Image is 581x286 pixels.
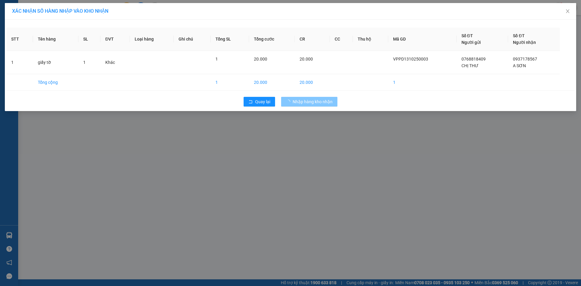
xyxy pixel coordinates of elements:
span: 1 [215,57,218,61]
td: Tổng cộng [33,74,78,91]
th: SL [78,28,100,51]
td: 20.000 [295,74,330,91]
th: Mã GD [388,28,457,51]
button: Nhập hàng kho nhận [281,97,337,107]
li: [PERSON_NAME] [PERSON_NAME] [3,36,87,45]
span: 20.000 [300,57,313,61]
span: 1 [83,60,86,65]
td: 20.000 [249,74,295,91]
span: VPPD1310250003 [393,57,428,61]
th: Ghi chú [174,28,211,51]
td: Khác [100,51,130,74]
th: ĐVT [100,28,130,51]
span: loading [286,100,293,104]
button: rollbackQuay lại [244,97,275,107]
span: rollback [248,100,253,104]
th: Tổng SL [211,28,249,51]
span: Nhập hàng kho nhận [293,98,333,105]
span: Người gửi [461,40,481,45]
span: Quay lại [255,98,270,105]
th: Tổng cước [249,28,295,51]
th: Loại hàng [130,28,174,51]
span: Số ĐT [513,33,524,38]
span: Người nhận [513,40,536,45]
th: Thu hộ [353,28,388,51]
span: Số ĐT [461,33,473,38]
li: In ngày: 10:17 13/10 [3,45,87,53]
th: Tên hàng [33,28,78,51]
span: 20.000 [254,57,267,61]
span: CHỊ THƯ [461,63,478,68]
th: CR [295,28,330,51]
th: CC [330,28,353,51]
th: STT [6,28,33,51]
span: 0768818409 [461,57,486,61]
button: Close [559,3,576,20]
td: 1 [211,74,249,91]
td: 1 [6,51,33,74]
span: 0937178567 [513,57,537,61]
td: 1 [388,74,457,91]
span: close [565,9,570,14]
td: giấy tờ [33,51,78,74]
span: A SƠN [513,63,526,68]
span: XÁC NHẬN SỐ HÀNG NHẬP VÀO KHO NHẬN [12,8,108,14]
img: logo.jpg [3,3,36,36]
